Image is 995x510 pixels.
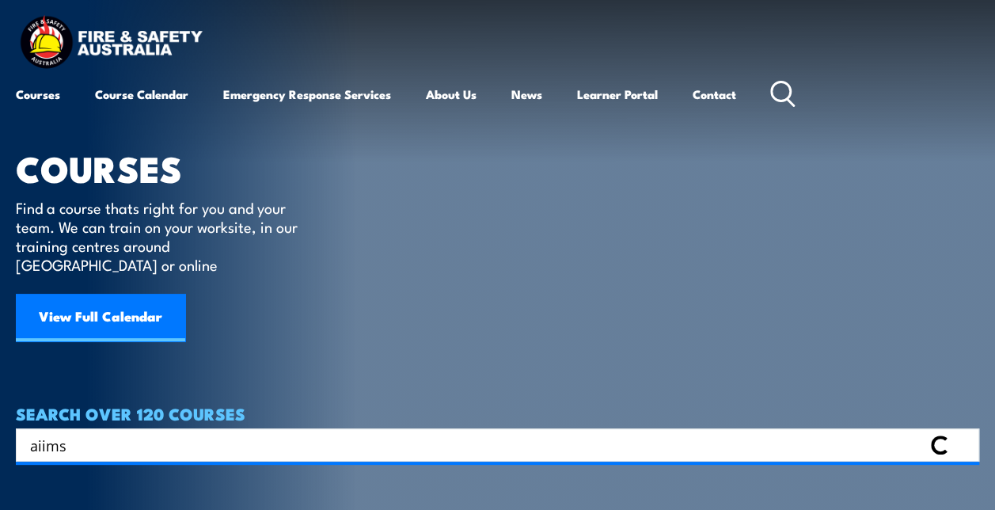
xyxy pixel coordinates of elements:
a: Courses [16,75,60,113]
a: View Full Calendar [16,294,185,341]
a: News [511,75,542,113]
a: Contact [693,75,736,113]
button: Search magnifier button [951,434,974,456]
h4: SEARCH OVER 120 COURSES [16,405,979,422]
a: Emergency Response Services [223,75,391,113]
p: Find a course thats right for you and your team. We can train on your worksite, in our training c... [16,198,305,274]
a: About Us [426,75,477,113]
h1: COURSES [16,152,321,183]
a: Learner Portal [577,75,658,113]
form: Search form [33,434,925,456]
input: Search input [30,433,922,457]
a: Course Calendar [95,75,188,113]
